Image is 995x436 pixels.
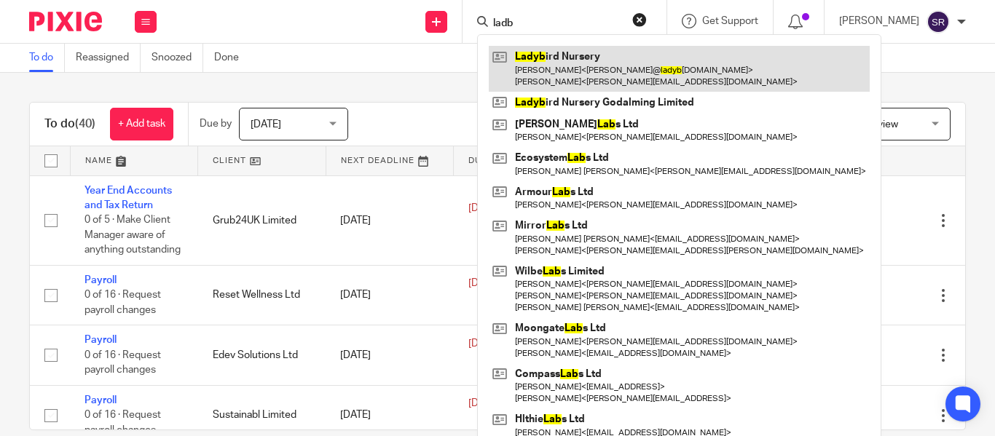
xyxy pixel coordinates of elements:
p: Due by [200,116,232,131]
a: To do [29,44,65,72]
h1: To do [44,116,95,132]
td: [DATE] [326,175,454,265]
span: [DATE] [468,398,499,408]
a: Year End Accounts and Tax Return [84,186,172,210]
span: [DATE] [468,204,499,214]
p: [PERSON_NAME] [839,14,919,28]
a: Done [214,44,250,72]
td: Grub24UK Limited [198,175,326,265]
span: (40) [75,118,95,130]
span: Get Support [702,16,758,26]
a: Payroll [84,335,117,345]
td: [DATE] [326,265,454,325]
button: Clear [632,12,647,27]
a: Reassigned [76,44,141,72]
img: svg%3E [927,10,950,33]
a: Snoozed [152,44,203,72]
td: [DATE] [326,325,454,385]
input: Search [492,17,623,31]
img: Pixie [29,12,102,31]
td: Edev Solutions Ltd [198,325,326,385]
td: Reset Wellness Ltd [198,265,326,325]
span: 0 of 16 · Request payroll changes [84,410,161,435]
span: [DATE] [468,279,499,289]
a: Payroll [84,395,117,405]
a: Payroll [84,275,117,285]
a: + Add task [110,108,173,140]
span: 0 of 16 · Request payroll changes [84,350,161,376]
span: 0 of 5 · Make Client Manager aware of anything outstanding [84,215,181,255]
span: [DATE] [468,338,499,349]
span: 0 of 16 · Request payroll changes [84,290,161,315]
span: [DATE] [251,119,281,130]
